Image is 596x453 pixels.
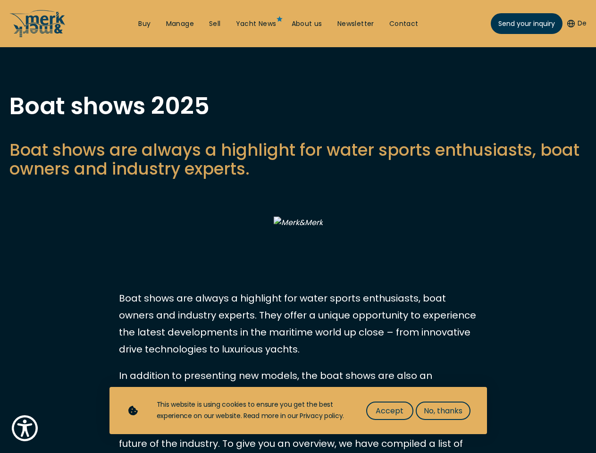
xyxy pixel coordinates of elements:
h1: Boat shows 2025 [9,94,587,118]
p: Boat shows are always a highlight for water sports enthusiasts, boat owners and industry experts.... [119,290,478,358]
a: Contact [389,19,419,29]
img: Merk&Merk [274,217,323,228]
div: This website is using cookies to ensure you get the best experience on our website. Read more in ... [157,399,347,422]
button: Accept [366,402,413,420]
button: Show Accessibility Preferences [9,413,40,444]
button: No, thanks [416,402,470,420]
span: No, thanks [424,405,462,417]
p: Boat shows are always a highlight for water sports enthusiasts, boat owners and industry experts. [9,141,587,178]
a: Manage [166,19,194,29]
span: Accept [376,405,403,417]
a: Buy [138,19,151,29]
a: Sell [209,19,221,29]
a: Privacy policy [300,411,343,420]
span: Send your inquiry [498,19,555,29]
button: De [567,19,587,28]
a: Send your inquiry [491,13,562,34]
a: Yacht News [236,19,277,29]
a: Newsletter [337,19,374,29]
a: About us [292,19,322,29]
